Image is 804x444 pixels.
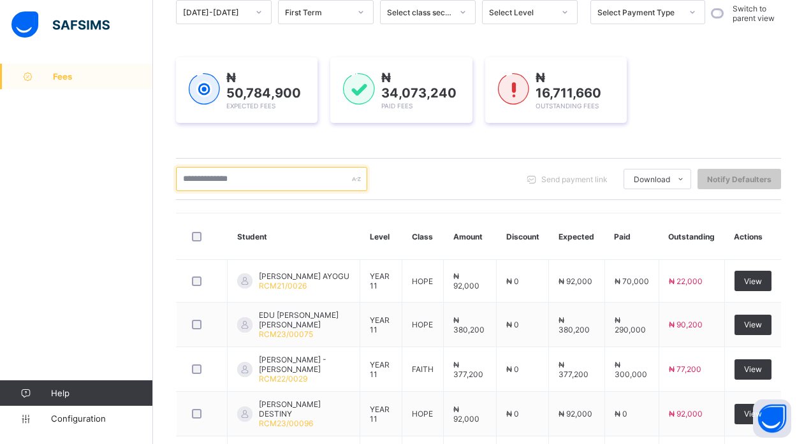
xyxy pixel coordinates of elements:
[226,70,301,101] span: ₦ 50,784,900
[259,355,350,374] span: [PERSON_NAME] - [PERSON_NAME]
[183,8,248,17] div: [DATE]-[DATE]
[669,320,703,329] span: ₦ 90,200
[402,213,444,260] th: Class
[615,409,627,419] span: ₦ 0
[506,364,519,374] span: ₦ 0
[615,276,649,286] span: ₦ 70,000
[669,276,703,286] span: ₦ 22,000
[541,175,608,184] span: Send payment link
[412,409,433,419] span: HOPE
[444,213,497,260] th: Amount
[226,102,275,110] span: Expected Fees
[498,73,529,105] img: outstanding-1.146d663e52f09953f639664a84e30106.svg
[536,102,599,110] span: Outstanding Fees
[604,213,659,260] th: Paid
[51,388,152,398] span: Help
[259,374,307,383] span: RCM22/0029
[634,175,670,184] span: Download
[259,281,307,290] span: RCM21/0026
[506,320,519,329] span: ₦ 0
[370,360,390,379] span: YEAR 11
[453,405,479,424] span: ₦ 92,000
[659,213,724,260] th: Outstanding
[343,73,374,105] img: paid-1.3eb1404cbcb1d3b736510a26bbfa3ccb.svg
[11,11,110,38] img: safsims
[753,399,791,438] button: Open asap
[733,4,778,23] label: Switch to parent view
[189,73,220,105] img: expected-1.03dd87d44185fb6c27cc9b2570c10499.svg
[381,70,457,101] span: ₦ 34,073,240
[381,102,413,110] span: Paid Fees
[724,213,781,260] th: Actions
[506,409,519,419] span: ₦ 0
[259,310,350,329] span: EDU [PERSON_NAME] [PERSON_NAME]
[744,320,762,329] span: View
[669,409,703,419] span: ₦ 92,000
[559,276,592,286] span: ₦ 92,000
[453,271,479,290] span: ₦ 92,000
[259,399,350,419] span: [PERSON_NAME] DESTINY
[360,213,402,260] th: Level
[370,315,390,334] span: YEAR 11
[549,213,605,260] th: Expected
[559,360,588,379] span: ₦ 377,200
[615,360,647,379] span: ₦ 300,000
[669,364,701,374] span: ₦ 77,200
[228,213,360,260] th: Student
[506,276,519,286] span: ₦ 0
[559,409,592,419] span: ₦ 92,000
[497,213,549,260] th: Discount
[51,413,152,424] span: Configuration
[489,8,554,17] div: Select Level
[53,71,153,82] span: Fees
[744,409,762,419] span: View
[259,271,349,281] span: [PERSON_NAME] AYOGU
[285,8,350,17] div: First Term
[615,315,646,334] span: ₦ 290,000
[412,320,433,329] span: HOPE
[412,364,434,374] span: FAITH
[387,8,452,17] div: Select class section
[259,329,313,339] span: RCM23/00075
[707,175,771,184] span: Notify Defaulters
[744,276,762,286] span: View
[559,315,590,334] span: ₦ 380,200
[453,360,483,379] span: ₦ 377,200
[412,276,433,286] span: HOPE
[259,419,313,428] span: RCM23/00096
[744,364,762,374] span: View
[370,271,390,290] span: YEAR 11
[597,8,682,17] div: Select Payment Type
[370,405,390,424] span: YEAR 11
[453,315,485,334] span: ₦ 380,200
[536,70,601,101] span: ₦ 16,711,660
